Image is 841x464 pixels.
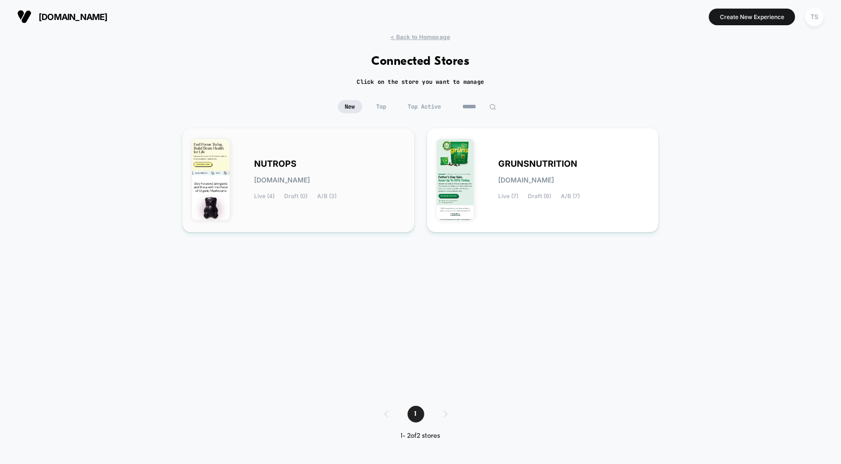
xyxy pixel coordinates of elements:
[802,7,827,27] button: TS
[401,100,449,113] span: Top Active
[254,161,297,167] span: NUTROPS
[499,177,554,183] span: [DOMAIN_NAME]
[338,100,362,113] span: New
[254,193,275,200] span: Live (4)
[284,193,308,200] span: Draft (0)
[14,9,111,24] button: [DOMAIN_NAME]
[39,12,108,22] span: [DOMAIN_NAME]
[317,193,337,200] span: A/B (3)
[357,78,484,86] h2: Click on the store you want to manage
[408,406,424,423] span: 1
[437,139,474,220] img: GRUNSNUTRITION
[499,193,519,200] span: Live (7)
[375,432,467,440] div: 1 - 2 of 2 stores
[192,139,230,220] img: NUTROPS
[372,55,470,69] h1: Connected Stores
[489,103,496,111] img: edit
[528,193,552,200] span: Draft (9)
[390,33,450,40] span: < Back to Homepage
[499,161,578,167] span: GRUNSNUTRITION
[561,193,580,200] span: A/B (7)
[805,8,824,26] div: TS
[17,10,31,24] img: Visually logo
[709,9,795,25] button: Create New Experience
[369,100,394,113] span: Top
[254,177,310,183] span: [DOMAIN_NAME]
